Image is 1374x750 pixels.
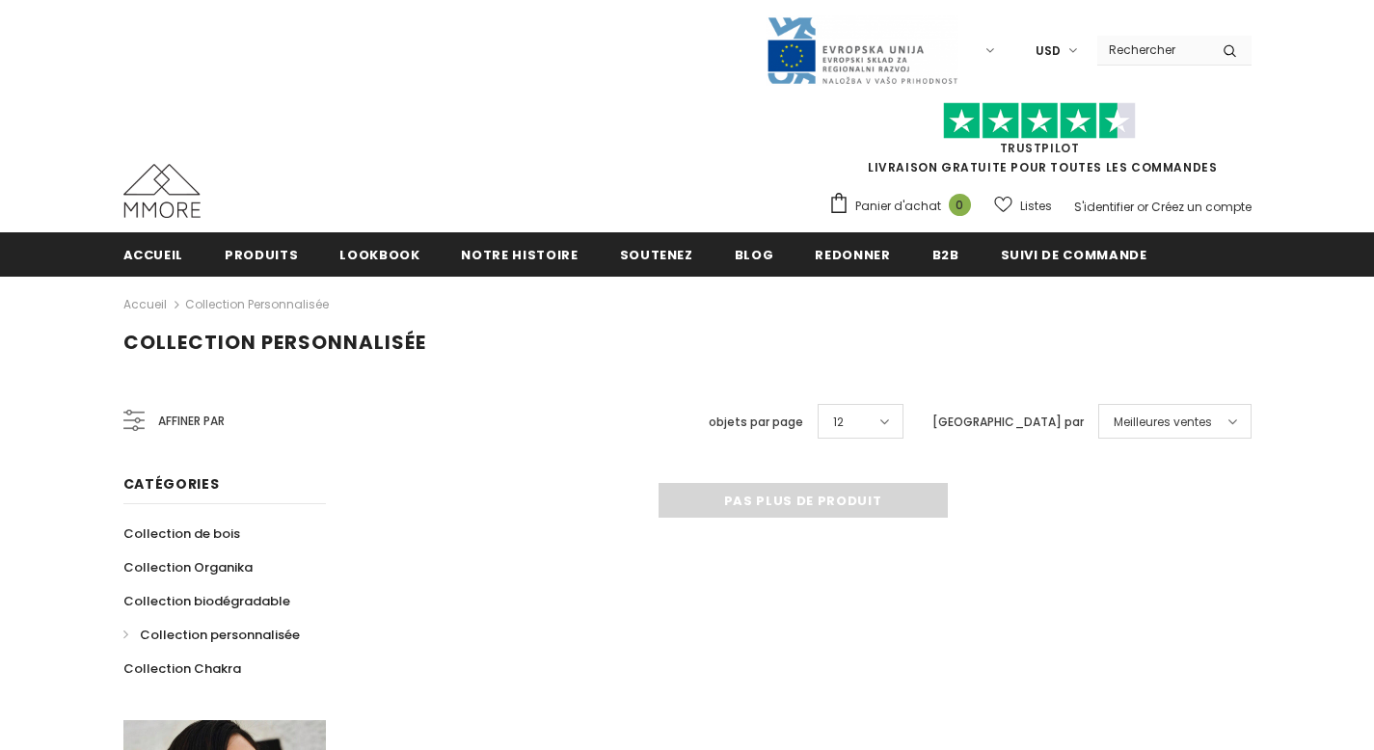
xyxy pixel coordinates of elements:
span: Meilleures ventes [1114,413,1212,432]
label: [GEOGRAPHIC_DATA] par [932,413,1084,432]
a: Listes [994,189,1052,223]
span: 0 [949,194,971,216]
span: 12 [833,413,844,432]
span: Listes [1020,197,1052,216]
span: or [1137,199,1148,215]
span: Collection Organika [123,558,253,576]
span: soutenez [620,246,693,264]
a: Collection personnalisée [123,618,300,652]
a: Produits [225,232,298,276]
a: Accueil [123,293,167,316]
span: Produits [225,246,298,264]
img: Cas MMORE [123,164,201,218]
a: Collection Organika [123,550,253,584]
a: Suivi de commande [1001,232,1147,276]
a: B2B [932,232,959,276]
span: Notre histoire [461,246,578,264]
span: USD [1036,41,1061,61]
span: LIVRAISON GRATUITE POUR TOUTES LES COMMANDES [828,111,1252,175]
a: Lookbook [339,232,419,276]
a: Blog [735,232,774,276]
a: Accueil [123,232,184,276]
span: Collection personnalisée [123,329,426,356]
a: Redonner [815,232,890,276]
span: Lookbook [339,246,419,264]
a: soutenez [620,232,693,276]
label: objets par page [709,413,803,432]
a: Panier d'achat 0 [828,192,981,221]
a: Collection Chakra [123,652,241,685]
span: Collection personnalisée [140,626,300,644]
span: Suivi de commande [1001,246,1147,264]
a: S'identifier [1074,199,1134,215]
span: B2B [932,246,959,264]
a: Javni Razpis [766,41,958,58]
span: Collection Chakra [123,659,241,678]
a: Collection biodégradable [123,584,290,618]
span: Collection biodégradable [123,592,290,610]
img: Faites confiance aux étoiles pilotes [943,102,1136,140]
span: Catégories [123,474,220,494]
span: Accueil [123,246,184,264]
a: Créez un compte [1151,199,1252,215]
a: Collection de bois [123,517,240,550]
span: Redonner [815,246,890,264]
span: Collection de bois [123,524,240,543]
img: Javni Razpis [766,15,958,86]
a: TrustPilot [1000,140,1080,156]
a: Collection personnalisée [185,296,329,312]
span: Affiner par [158,411,225,432]
a: Notre histoire [461,232,578,276]
span: Panier d'achat [855,197,941,216]
input: Search Site [1097,36,1208,64]
span: Blog [735,246,774,264]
